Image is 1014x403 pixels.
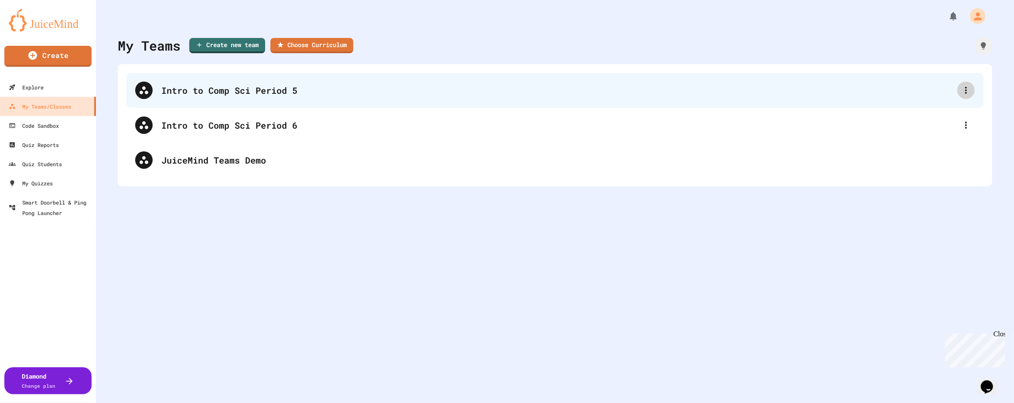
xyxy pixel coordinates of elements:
[9,101,71,112] div: My Teams/Classes
[961,6,988,26] div: My Account
[932,9,961,24] div: My Notifications
[270,38,353,53] a: Choose Curriculum
[161,84,957,97] div: Intro to Comp Sci Period 5
[126,108,983,143] div: Intro to Comp Sci Period 6
[977,368,1005,394] iframe: chat widget
[22,383,56,389] span: Change plan
[9,140,59,150] div: Quiz Reports
[9,82,44,92] div: Explore
[975,37,992,55] div: How it works
[942,330,1005,367] iframe: chat widget
[126,73,983,108] div: Intro to Comp Sci Period 5
[9,178,53,188] div: My Quizzes
[9,120,59,131] div: Code Sandbox
[22,372,56,390] div: Diamond
[161,119,957,132] div: Intro to Comp Sci Period 6
[9,197,92,218] div: Smart Doorbell & Ping Pong Launcher
[118,36,181,55] div: My Teams
[9,9,87,31] img: logo-orange.svg
[161,154,975,167] div: JuiceMind Teams Demo
[189,38,265,53] a: Create new team
[9,159,62,169] div: Quiz Students
[4,367,92,394] button: DiamondChange plan
[126,143,983,178] div: JuiceMind Teams Demo
[4,46,92,67] a: Create
[3,3,60,55] div: Chat with us now!Close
